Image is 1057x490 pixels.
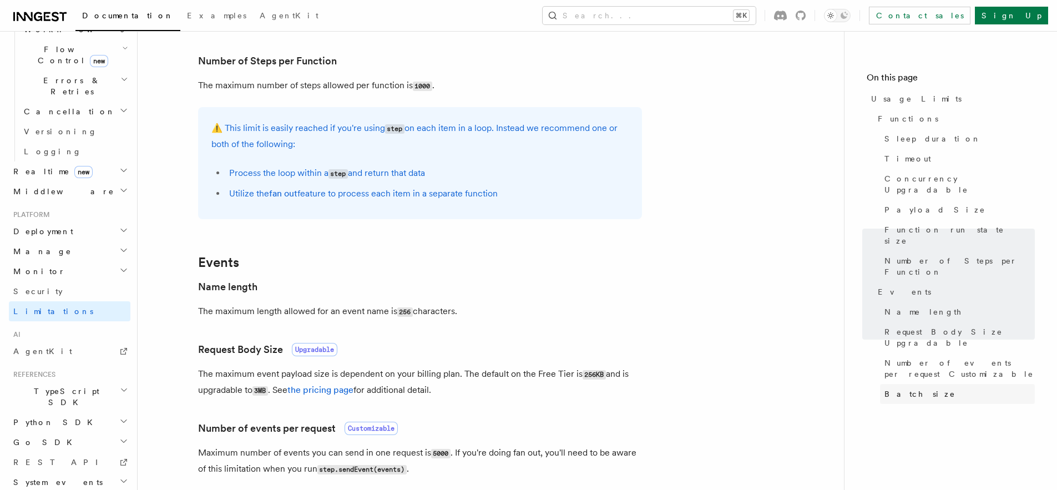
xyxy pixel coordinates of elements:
[226,186,629,201] li: Utilize the feature to process each item in a separate function
[198,421,398,436] a: Number of events per requestCustomizable
[13,287,63,296] span: Security
[884,224,1035,246] span: Function run state size
[431,449,451,458] code: 5000
[734,10,749,21] kbd: ⌘K
[878,113,938,124] span: Functions
[880,353,1035,384] a: Number of events per request Customizable
[9,432,130,452] button: Go SDK
[397,307,413,317] code: 256
[824,9,851,22] button: Toggle dark mode
[198,342,337,357] a: Request Body SizeUpgradable
[543,7,756,24] button: Search...⌘K
[884,173,1035,195] span: Concurrency Upgradable
[867,71,1035,89] h4: On this page
[884,306,962,317] span: Name length
[180,3,253,30] a: Examples
[345,422,398,435] span: Customizable
[9,186,114,197] span: Middleware
[9,386,120,408] span: TypeScript SDK
[74,166,93,178] span: new
[880,322,1035,353] a: Request Body Size Upgradable
[9,241,130,261] button: Manage
[292,343,337,356] span: Upgradable
[187,11,246,20] span: Examples
[317,465,407,474] code: step.sendEvent(events)
[884,204,985,215] span: Payload Size
[884,153,931,164] span: Timeout
[9,161,130,181] button: Realtimenew
[873,109,1035,129] a: Functions
[9,381,130,412] button: TypeScript SDK
[413,82,432,91] code: 1000
[9,477,103,488] span: System events
[226,165,629,181] li: Process the loop within a and return that data
[9,281,130,301] a: Security
[9,261,130,281] button: Monitor
[19,44,122,66] span: Flow Control
[198,255,239,270] a: Events
[19,102,130,122] button: Cancellation
[211,120,629,152] p: ⚠️ This limit is easily reached if you're using on each item in a loop. Instead we recommend one ...
[19,142,130,161] a: Logging
[19,106,115,117] span: Cancellation
[9,417,99,428] span: Python SDK
[9,181,130,201] button: Middleware
[9,437,79,448] span: Go SDK
[9,166,93,177] span: Realtime
[873,282,1035,302] a: Events
[9,330,21,339] span: AI
[975,7,1048,24] a: Sign Up
[24,127,97,136] span: Versioning
[880,169,1035,200] a: Concurrency Upgradable
[82,11,174,20] span: Documentation
[9,266,65,277] span: Monitor
[884,255,1035,277] span: Number of Steps per Function
[385,124,404,134] code: step
[287,385,353,395] a: the pricing page
[90,55,108,67] span: new
[19,39,130,70] button: Flow Controlnew
[24,147,82,156] span: Logging
[252,386,268,396] code: 3MB
[198,366,642,398] p: The maximum event payload size is dependent on your billing plan. The default on the Free Tier is...
[9,210,50,219] span: Platform
[198,445,642,477] p: Maximum number of events you can send in one request is . If you're doing fan out, you'll need to...
[9,226,73,237] span: Deployment
[880,384,1035,404] a: Batch size
[880,220,1035,251] a: Function run state size
[19,75,120,97] span: Errors & Retries
[9,452,130,472] a: REST API
[13,347,72,356] span: AgentKit
[269,188,297,199] a: fan out
[880,200,1035,220] a: Payload Size
[878,286,931,297] span: Events
[880,129,1035,149] a: Sleep duration
[869,7,970,24] a: Contact sales
[9,370,55,379] span: References
[198,304,642,320] p: The maximum length allowed for an event name is characters.
[884,388,955,400] span: Batch size
[253,3,325,30] a: AgentKit
[880,251,1035,282] a: Number of Steps per Function
[9,301,130,321] a: Limitations
[198,53,337,69] a: Number of Steps per Function
[75,3,180,31] a: Documentation
[884,133,981,144] span: Sleep duration
[198,78,642,94] p: The maximum number of steps allowed per function is .
[9,341,130,361] a: AgentKit
[871,93,962,104] span: Usage Limits
[9,246,72,257] span: Manage
[198,279,257,295] a: Name length
[13,307,93,316] span: Limitations
[884,357,1035,380] span: Number of events per request Customizable
[880,149,1035,169] a: Timeout
[884,326,1035,348] span: Request Body Size Upgradable
[260,11,318,20] span: AgentKit
[19,122,130,142] a: Versioning
[19,70,130,102] button: Errors & Retries
[13,458,108,467] span: REST API
[583,370,606,380] code: 256KB
[9,221,130,241] button: Deployment
[867,89,1035,109] a: Usage Limits
[880,302,1035,322] a: Name length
